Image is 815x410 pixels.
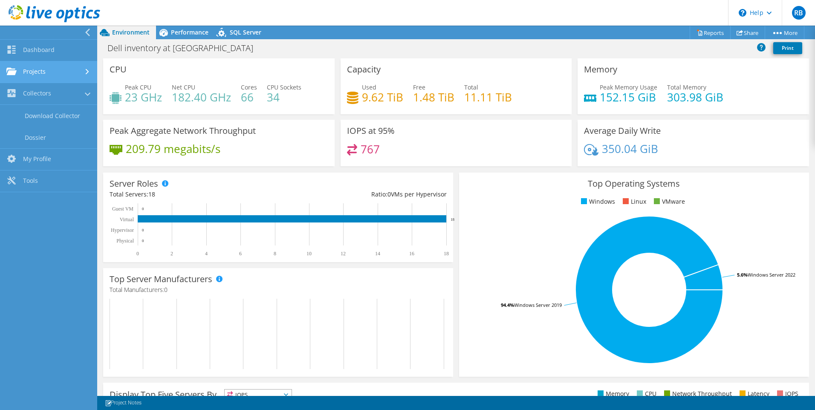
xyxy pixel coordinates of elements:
span: Used [362,83,376,91]
svg: \n [739,9,746,17]
h4: 350.04 GiB [602,144,658,153]
h4: 767 [361,144,380,154]
a: Reports [690,26,731,39]
span: Peak CPU [125,83,151,91]
h3: Top Operating Systems [465,179,803,188]
a: More [765,26,804,39]
h4: Total Manufacturers: [110,285,447,295]
text: 18 [444,251,449,257]
h4: 209.79 megabits/s [126,144,220,153]
h4: 34 [267,92,301,102]
li: Memory [595,389,629,398]
h4: 23 GHz [125,92,162,102]
text: Virtual [120,217,134,222]
span: RB [792,6,806,20]
span: Total [464,83,478,91]
h3: Top Server Manufacturers [110,274,212,284]
text: 14 [375,251,380,257]
text: 10 [306,251,312,257]
text: 0 [142,207,144,211]
h4: 1.48 TiB [413,92,454,102]
div: Total Servers: [110,190,278,199]
tspan: Windows Server 2022 [748,271,795,278]
text: 8 [274,251,276,257]
li: VMware [652,197,685,206]
text: 18 [451,217,455,222]
span: CPU Sockets [267,83,301,91]
a: Print [773,42,802,54]
text: 0 [136,251,139,257]
h3: Capacity [347,65,381,74]
span: Free [413,83,425,91]
h3: Memory [584,65,617,74]
span: Performance [171,28,208,36]
span: 0 [387,190,391,198]
h1: Dell inventory at [GEOGRAPHIC_DATA] [104,43,266,53]
h4: 303.98 GiB [667,92,723,102]
span: Total Memory [667,83,706,91]
span: Cores [241,83,257,91]
h3: CPU [110,65,127,74]
text: Hypervisor [111,227,134,233]
text: 0 [142,228,144,232]
li: IOPS [775,389,798,398]
h4: 182.40 GHz [172,92,231,102]
h3: Average Daily Write [584,126,661,136]
tspan: 5.6% [737,271,748,278]
li: CPU [635,389,656,398]
tspan: Windows Server 2019 [514,302,562,308]
span: Environment [112,28,150,36]
div: Ratio: VMs per Hypervisor [278,190,446,199]
li: Network Throughput [662,389,732,398]
text: Physical [116,238,134,244]
h4: 11.11 TiB [464,92,512,102]
h4: 152.15 GiB [600,92,657,102]
span: IOPS [225,390,292,400]
text: 0 [142,239,144,243]
li: Linux [621,197,646,206]
span: Peak Memory Usage [600,83,657,91]
span: 18 [148,190,155,198]
text: 6 [239,251,242,257]
h4: 9.62 TiB [362,92,403,102]
span: Net CPU [172,83,195,91]
text: 16 [409,251,414,257]
a: Project Notes [99,398,147,408]
text: 4 [205,251,208,257]
li: Windows [579,197,615,206]
span: SQL Server [230,28,261,36]
h3: IOPS at 95% [347,126,395,136]
tspan: 94.4% [501,302,514,308]
h3: Server Roles [110,179,158,188]
text: Guest VM [112,206,133,212]
li: Latency [737,389,769,398]
span: 0 [164,286,168,294]
text: 2 [171,251,173,257]
text: 12 [341,251,346,257]
a: Share [730,26,765,39]
h3: Peak Aggregate Network Throughput [110,126,256,136]
h4: 66 [241,92,257,102]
